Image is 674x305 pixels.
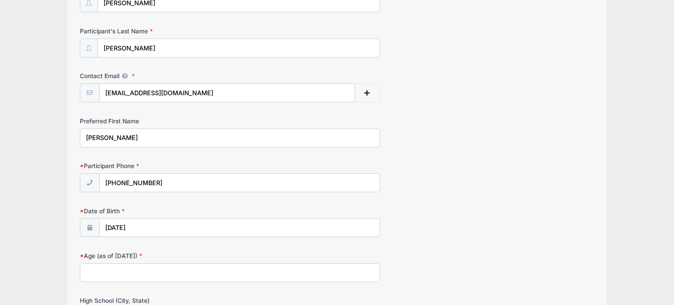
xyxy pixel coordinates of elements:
input: email@email.com [99,83,355,102]
label: High School (City, State) [80,296,251,305]
input: Participant's Last Name [97,39,380,57]
input: (xxx) xxx-xxxx [99,173,380,192]
label: Date of Birth [80,207,251,215]
label: Age (as of [DATE]) [80,251,251,260]
label: Participant Phone [80,161,251,170]
input: mm/dd/yyyy [99,218,380,237]
label: Contact Email [80,72,251,80]
label: Preferred First Name [80,117,251,126]
label: Participant's Last Name [80,27,251,36]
